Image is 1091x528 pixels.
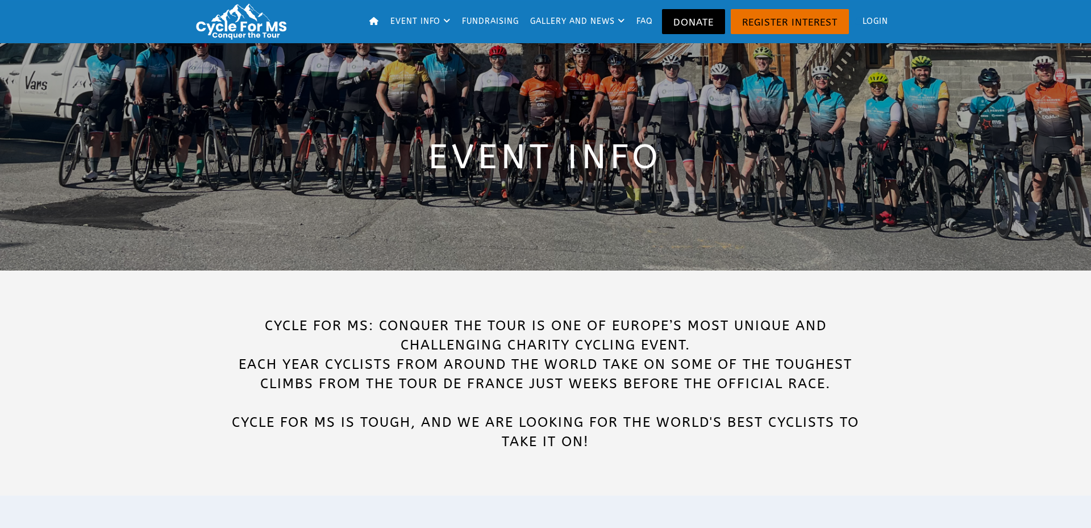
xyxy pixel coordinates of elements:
span: JUST WEEKS BEFORE THE OFFICIAL RACE. [529,376,831,392]
span: CYCLE FOR MS is tough, and we are looking for the world's best cyclists to take it on! [232,414,859,450]
a: Login [852,3,893,40]
img: Cycle for MS: Conquer the Tour [191,2,295,41]
a: Register Interest [731,9,849,34]
a: Donate [662,9,725,34]
span: CYCLE FOR MS: Conquer the Tour IS ONE OF EUROPE’S MOST UNIQUE AND CHALLENGING CHARITY CYCLING EVE... [239,318,852,392]
span: Event info [428,137,663,177]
